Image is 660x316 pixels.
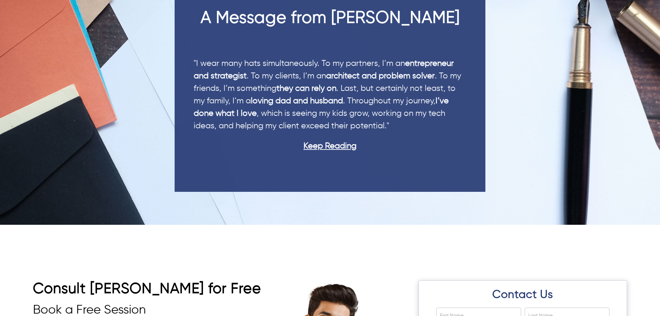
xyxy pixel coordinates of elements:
strong: entrepreneur and strategist [194,59,454,80]
span: "I wear many hats simultaneously. To my partners, I’m an . To my clients, I’m an . To my friends,... [194,59,461,130]
h2: Contact Us [432,284,614,306]
strong: architect and problem solver [326,72,435,80]
strong: loving dad and husband [251,97,343,105]
strong: I’ve done what I love [194,97,449,118]
strong: they can rely on [276,84,336,93]
h2: Consult [PERSON_NAME] for Free [33,280,271,301]
strong: Keep Reading [303,142,357,150]
a: Keep Reading [194,140,466,152]
span: A Message from [PERSON_NAME] [201,10,460,27]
